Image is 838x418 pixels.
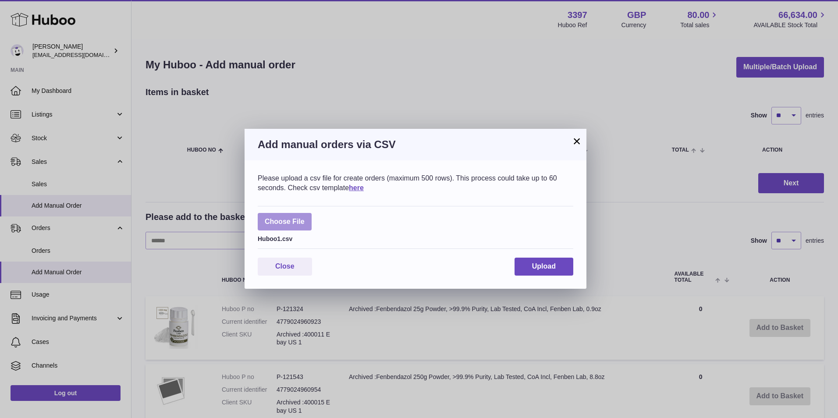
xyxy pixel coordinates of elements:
button: Upload [515,258,573,276]
button: × [572,136,582,146]
button: Close [258,258,312,276]
span: Close [275,262,295,270]
div: Huboo1.csv [258,233,573,243]
span: Upload [532,262,556,270]
span: Choose File [258,213,312,231]
a: here [349,184,364,191]
div: Please upload a csv file for create orders (maximum 500 rows). This process could take up to 60 s... [258,174,573,192]
h3: Add manual orders via CSV [258,138,573,152]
